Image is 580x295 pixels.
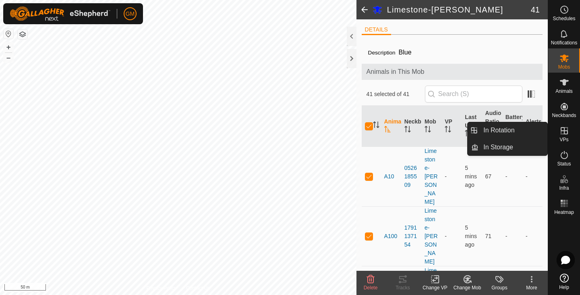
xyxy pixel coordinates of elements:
[468,122,547,138] li: In Rotation
[425,127,431,134] p-sorticon: Activate to sort
[384,232,398,241] span: A100
[468,139,547,155] li: In Storage
[552,113,576,118] span: Neckbands
[445,127,451,134] p-sorticon: Activate to sort
[404,164,418,189] div: 0526185509
[483,126,514,135] span: In Rotation
[146,285,176,292] a: Privacy Policy
[516,284,548,291] div: More
[559,137,568,142] span: VPs
[482,106,502,147] th: Audio Ratio (%)
[404,127,411,134] p-sorticon: Activate to sort
[421,106,441,147] th: Mob
[548,270,580,293] a: Help
[401,106,421,147] th: Neckband
[555,89,573,94] span: Animals
[367,67,538,77] span: Animals in This Mob
[522,106,543,147] th: Alerts
[126,10,135,18] span: GM
[384,127,391,134] p-sorticon: Activate to sort
[387,5,531,15] h2: Limestone-[PERSON_NAME]
[478,122,547,138] a: In Rotation
[425,207,438,266] div: Limestone-[PERSON_NAME]
[502,206,522,266] td: -
[502,146,522,206] td: -
[18,29,27,39] button: Map Layers
[465,224,477,248] span: 20 Aug 2025, 10:43 am
[425,86,522,103] input: Search (S)
[387,284,419,291] div: Tracks
[404,224,418,249] div: 1791137154
[485,233,492,239] span: 71
[186,285,210,292] a: Contact Us
[362,25,391,35] li: DETAILS
[381,106,401,147] th: Animal
[4,29,13,39] button: Reset Map
[4,53,13,63] button: –
[485,173,492,180] span: 67
[553,16,575,21] span: Schedules
[384,172,394,181] span: A10
[478,139,547,155] a: In Storage
[364,285,378,291] span: Delete
[425,147,438,206] div: Limestone-[PERSON_NAME]
[558,65,570,69] span: Mobs
[554,210,574,215] span: Heatmap
[522,206,543,266] td: -
[396,46,415,59] span: Blue
[441,106,462,147] th: VP
[373,123,379,129] p-sorticon: Activate to sort
[4,42,13,52] button: +
[559,285,569,290] span: Help
[419,284,451,291] div: Change VP
[551,40,577,45] span: Notifications
[368,50,396,56] label: Description
[445,173,447,180] app-display-virtual-paddock-transition: -
[483,142,513,152] span: In Storage
[522,146,543,206] td: -
[531,4,540,16] span: 41
[483,284,516,291] div: Groups
[465,165,477,188] span: 20 Aug 2025, 10:43 am
[367,90,425,98] span: 41 selected of 41
[451,284,483,291] div: Change Mob
[445,233,447,239] app-display-virtual-paddock-transition: -
[462,106,482,147] th: Last Updated
[465,131,471,138] p-sorticon: Activate to sort
[10,6,110,21] img: Gallagher Logo
[557,161,571,166] span: Status
[559,186,569,190] span: Infra
[502,106,522,147] th: Battery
